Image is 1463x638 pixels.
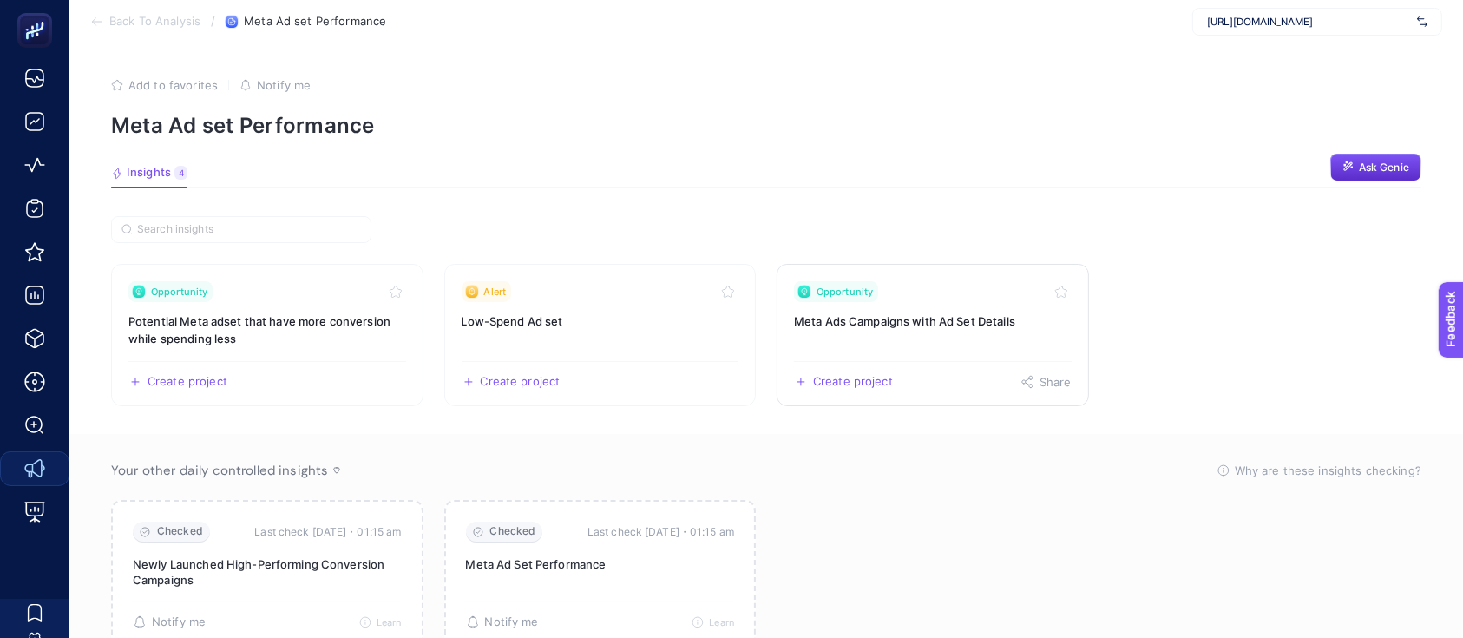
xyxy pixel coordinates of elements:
[137,223,361,236] input: Search
[377,616,402,628] span: Learn
[1040,375,1072,389] span: Share
[257,78,311,92] span: Notify me
[133,556,402,588] p: Newly Launched High-Performing Conversion Campaigns
[111,462,328,479] span: Your other daily controlled insights
[152,615,206,629] span: Notify me
[1359,161,1409,174] span: Ask Genie
[490,525,536,538] span: Checked
[385,281,406,302] button: Toggle favorite
[462,312,739,330] h3: Insight title
[157,525,203,538] span: Checked
[1235,462,1421,479] span: Why are these insights checking?
[174,166,187,180] div: 4
[148,375,227,389] span: Create project
[239,78,311,92] button: Notify me
[128,375,227,389] button: Create a new project based on this insight
[1051,281,1072,302] button: Toggle favorite
[466,556,735,572] p: Meta Ad Set Performance
[111,264,1421,406] section: Insight Packages
[127,166,171,180] span: Insights
[10,5,66,19] span: Feedback
[254,523,401,541] time: Last check [DATE]・01:15 am
[692,616,734,628] button: Learn
[1417,13,1427,30] img: svg%3e
[484,285,507,299] span: Alert
[111,113,1421,138] p: Meta Ad set Performance
[111,78,218,92] button: Add to favorites
[444,264,757,406] a: View insight titled
[109,15,200,29] span: Back To Analysis
[1020,375,1072,389] button: Share this insight
[211,14,215,28] span: /
[244,15,386,29] span: Meta Ad set Performance
[718,281,738,302] button: Toggle favorite
[481,375,561,389] span: Create project
[111,264,423,406] a: View insight titled
[462,375,561,389] button: Create a new project based on this insight
[777,264,1089,406] a: View insight titled
[709,616,734,628] span: Learn
[359,616,402,628] button: Learn
[466,615,539,629] button: Notify me
[817,285,873,299] span: Opportunity
[587,523,734,541] time: Last check [DATE]・01:15 am
[813,375,893,389] span: Create project
[151,285,207,299] span: Opportunity
[794,375,893,389] button: Create a new project based on this insight
[1207,15,1410,29] span: [URL][DOMAIN_NAME]
[133,615,206,629] button: Notify me
[1330,154,1421,181] button: Ask Genie
[128,312,406,347] h3: Insight title
[128,78,218,92] span: Add to favorites
[794,312,1072,330] h3: Insight title
[485,615,539,629] span: Notify me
